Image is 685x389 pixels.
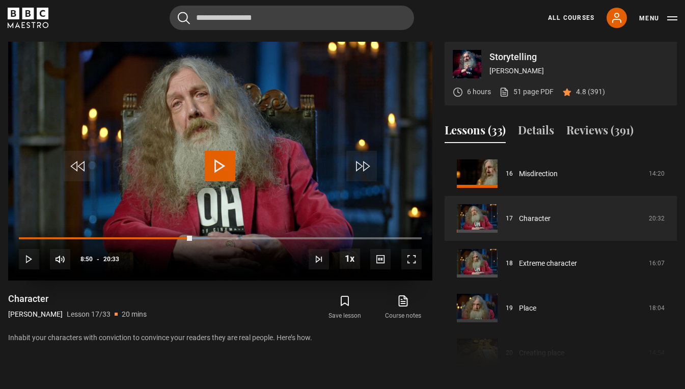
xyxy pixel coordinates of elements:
[489,66,669,76] p: [PERSON_NAME]
[499,87,554,97] a: 51 page PDF
[467,87,491,97] p: 6 hours
[519,258,577,269] a: Extreme character
[178,12,190,24] button: Submit the search query
[316,293,374,322] button: Save lesson
[97,256,99,263] span: -
[519,213,551,224] a: Character
[19,249,39,269] button: Play
[370,249,391,269] button: Captions
[445,122,506,143] button: Lessons (33)
[518,122,554,143] button: Details
[8,309,63,320] p: [PERSON_NAME]
[122,309,147,320] p: 20 mins
[19,237,422,239] div: Progress Bar
[8,293,147,305] h1: Character
[401,249,422,269] button: Fullscreen
[374,293,432,322] a: Course notes
[519,169,558,179] a: Misdirection
[67,309,111,320] p: Lesson 17/33
[170,6,414,30] input: Search
[309,249,329,269] button: Next Lesson
[8,42,432,281] video-js: Video Player
[489,52,669,62] p: Storytelling
[576,87,605,97] p: 4.8 (391)
[50,249,70,269] button: Mute
[8,8,48,28] svg: BBC Maestro
[548,13,594,22] a: All Courses
[8,332,432,343] p: Inhabit your characters with conviction to convince your readers they are real people. Here’s how.
[519,303,536,314] a: Place
[639,13,677,23] button: Toggle navigation
[566,122,634,143] button: Reviews (391)
[80,250,93,268] span: 8:50
[103,250,119,268] span: 20:33
[340,248,360,269] button: Playback Rate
